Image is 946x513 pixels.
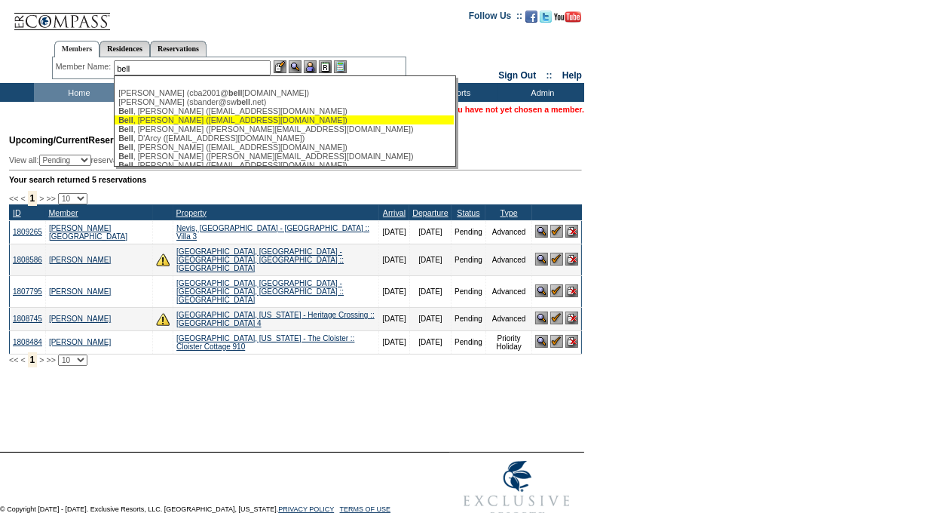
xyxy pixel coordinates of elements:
img: View Reservation [535,225,548,238]
span: 1 [28,352,38,367]
img: Impersonate [304,60,317,73]
img: There are insufficient days and/or tokens to cover this reservation [156,312,170,326]
a: 1808745 [13,315,42,323]
span: Bell [118,134,133,143]
a: [GEOGRAPHIC_DATA], [US_STATE] - The Cloister :: Cloister Cottage 910 [176,334,354,351]
td: Pending [452,330,486,354]
span: < [20,194,25,203]
a: Reservations [150,41,207,57]
td: [DATE] [379,220,409,244]
a: Property [176,208,207,217]
td: Advanced [485,244,532,275]
span: Upcoming/Current [9,135,88,146]
span: 1 [28,191,38,206]
td: [DATE] [409,307,451,330]
div: View all: reservations owned by: [9,155,383,166]
a: [PERSON_NAME] [49,338,111,346]
div: , [PERSON_NAME] ([PERSON_NAME][EMAIL_ADDRESS][DOMAIN_NAME]) [118,124,450,134]
div: , [PERSON_NAME] ([EMAIL_ADDRESS][DOMAIN_NAME]) [118,161,450,170]
img: Confirm Reservation [550,253,563,266]
img: Cancel Reservation [565,225,578,238]
a: Follow us on Twitter [540,15,552,24]
img: View Reservation [535,335,548,348]
td: [DATE] [409,244,451,275]
td: [DATE] [379,244,409,275]
span: Bell [118,143,133,152]
span: << [9,355,18,364]
a: Departure [412,208,448,217]
span: > [39,355,44,364]
span: Bell [118,161,133,170]
td: Pending [452,275,486,307]
span: >> [46,355,55,364]
a: PRIVACY POLICY [278,505,334,513]
a: 1807795 [13,287,42,296]
td: [DATE] [379,307,409,330]
img: b_edit.gif [274,60,286,73]
div: , [PERSON_NAME] ([EMAIL_ADDRESS][DOMAIN_NAME]) [118,143,450,152]
a: Sign Out [498,70,536,81]
a: Arrival [383,208,406,217]
span: Bell [118,106,133,115]
a: [PERSON_NAME] [49,287,111,296]
span: Bell [118,152,133,161]
img: View Reservation [535,253,548,266]
img: Cancel Reservation [565,284,578,297]
span: Bell [118,124,133,134]
td: Home [34,83,121,102]
img: Confirm Reservation [550,225,563,238]
td: [DATE] [379,330,409,354]
div: , [PERSON_NAME] ([EMAIL_ADDRESS][DOMAIN_NAME]) [118,106,450,115]
div: Your search returned 5 reservations [9,175,582,184]
img: b_calculator.gif [334,60,347,73]
a: 1808586 [13,256,42,264]
a: Subscribe to our YouTube Channel [554,15,581,24]
td: Pending [452,244,486,275]
a: Nevis, [GEOGRAPHIC_DATA] - [GEOGRAPHIC_DATA] :: Villa 3 [176,224,369,241]
td: Advanced [485,307,532,330]
td: Pending [452,307,486,330]
span: Bell [118,115,133,124]
a: [GEOGRAPHIC_DATA], [US_STATE] - Heritage Crossing :: [GEOGRAPHIC_DATA] 4 [176,311,375,327]
a: Members [54,41,100,57]
a: Help [562,70,582,81]
div: [PERSON_NAME] (cba2001@ [DOMAIN_NAME]) [118,88,450,97]
img: Cancel Reservation [565,312,578,324]
div: , D'Arcy ([EMAIL_ADDRESS][DOMAIN_NAME]) [118,134,450,143]
a: [GEOGRAPHIC_DATA], [GEOGRAPHIC_DATA] - [GEOGRAPHIC_DATA], [GEOGRAPHIC_DATA] :: [GEOGRAPHIC_DATA] [176,279,344,304]
div: , [PERSON_NAME] ([PERSON_NAME][EMAIL_ADDRESS][DOMAIN_NAME]) [118,152,450,161]
a: 1809265 [13,228,42,236]
img: Cancel Reservation [565,253,578,266]
td: Pending [452,220,486,244]
span: bell [237,97,250,106]
img: View Reservation [535,312,548,324]
span: < [20,355,25,364]
a: ID [13,208,21,217]
span: :: [546,70,553,81]
img: Confirm Reservation [550,335,563,348]
a: Status [457,208,479,217]
div: [PERSON_NAME] (sbander@sw .net) [118,97,450,106]
td: Priority Holiday [485,330,532,354]
div: Member Name: [56,60,114,73]
a: [PERSON_NAME] [49,315,111,323]
img: There are insufficient days and/or tokens to cover this reservation [156,253,170,266]
td: Advanced [485,220,532,244]
td: [DATE] [409,275,451,307]
td: Follow Us :: [469,9,522,27]
span: >> [46,194,55,203]
img: Follow us on Twitter [540,11,552,23]
img: Reservations [319,60,332,73]
img: Become our fan on Facebook [525,11,537,23]
img: Cancel Reservation [565,335,578,348]
div: , [PERSON_NAME] ([EMAIL_ADDRESS][DOMAIN_NAME]) [118,115,450,124]
td: [DATE] [409,330,451,354]
a: [GEOGRAPHIC_DATA], [GEOGRAPHIC_DATA] - [GEOGRAPHIC_DATA], [GEOGRAPHIC_DATA] :: [GEOGRAPHIC_DATA] [176,247,344,272]
td: Admin [497,83,584,102]
td: [DATE] [379,275,409,307]
span: > [39,194,44,203]
img: View [289,60,302,73]
td: [DATE] [409,220,451,244]
a: Become our fan on Facebook [525,15,537,24]
img: Confirm Reservation [550,284,563,297]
